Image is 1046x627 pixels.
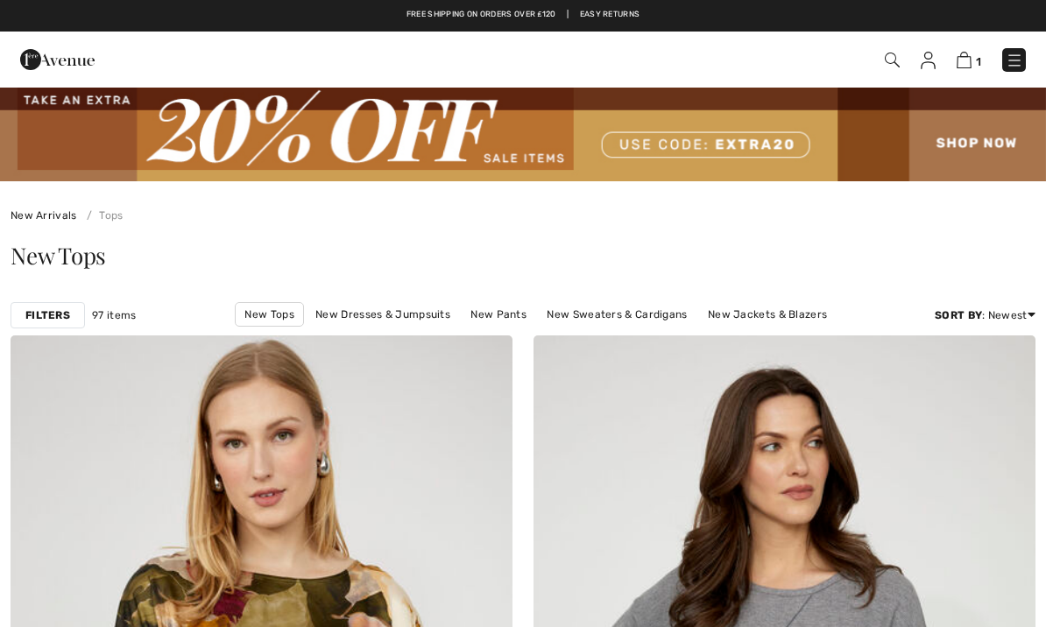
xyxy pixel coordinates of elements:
a: New Skirts [449,327,521,349]
span: New Tops [11,240,106,271]
img: Search [885,53,900,67]
img: Shopping Bag [957,52,972,68]
strong: Sort By [935,309,982,321]
img: My Info [921,52,936,69]
a: Free shipping on orders over ₤120 [406,9,556,21]
div: : Newest [935,307,1035,323]
a: New Pants [462,303,535,326]
a: New Outerwear [524,327,623,349]
a: New Dresses & Jumpsuits [307,303,459,326]
strong: Filters [25,307,70,323]
a: New Arrivals [11,209,77,222]
span: | [567,9,569,21]
a: 1ère Avenue [20,50,95,67]
a: Tops [80,209,124,222]
a: New Sweaters & Cardigans [538,303,696,326]
span: 97 items [92,307,136,323]
img: Menu [1006,52,1023,69]
img: 1ère Avenue [20,42,95,77]
a: 1 [957,49,981,70]
a: New Jackets & Blazers [699,303,836,326]
span: 1 [976,55,981,68]
a: Easy Returns [580,9,640,21]
a: New Tops [235,302,303,327]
